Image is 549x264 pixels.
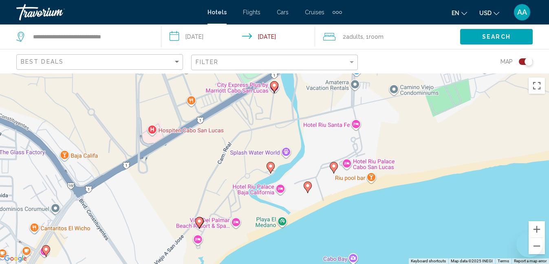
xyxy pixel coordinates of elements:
[513,58,533,65] button: Toggle map
[452,7,467,19] button: Change language
[411,258,446,264] button: Keyboard shortcuts
[363,31,384,42] span: , 1
[479,7,499,19] button: Change currency
[451,259,493,263] span: Map data ©2025 INEGI
[21,59,181,66] mat-select: Sort by
[529,221,545,237] button: Zoom in
[516,231,542,257] iframe: Button to launch messaging window
[460,29,533,44] button: Search
[161,24,315,49] button: Check-in date: Apr 23, 2026 Check-out date: Apr 27, 2026
[277,9,289,16] a: Cars
[343,31,363,42] span: 2
[514,259,547,263] a: Report a map error
[529,78,545,94] button: Toggle fullscreen view
[498,259,509,263] a: Terms
[482,34,511,40] span: Search
[2,253,29,264] a: Open this area in Google Maps (opens a new window)
[16,4,199,20] a: Travorium
[512,4,533,21] button: User Menu
[243,9,260,16] a: Flights
[517,8,527,16] span: AA
[369,33,384,40] span: Room
[333,6,342,19] button: Extra navigation items
[452,10,459,16] span: en
[346,33,363,40] span: Adults
[500,56,513,67] span: Map
[191,54,358,71] button: Filter
[21,58,64,65] span: Best Deals
[207,9,227,16] a: Hotels
[479,10,492,16] span: USD
[196,59,219,65] span: Filter
[315,24,460,49] button: Travelers: 2 adults, 0 children
[2,253,29,264] img: Google
[305,9,324,16] a: Cruises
